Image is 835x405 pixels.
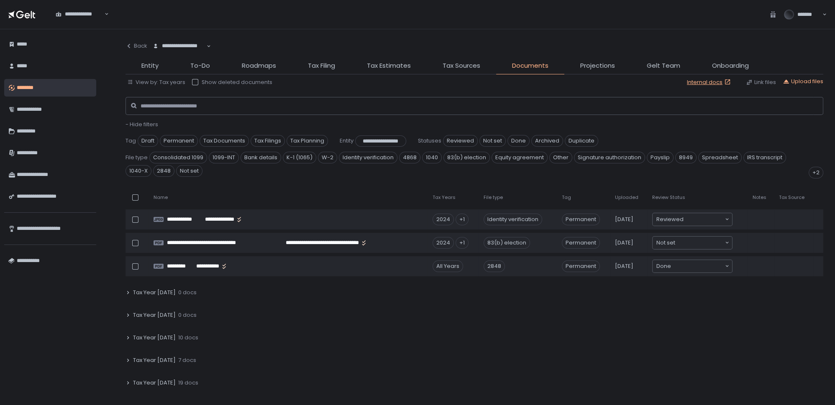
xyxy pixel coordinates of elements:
[50,6,109,23] div: Search for option
[479,135,506,147] span: Not set
[126,137,136,145] span: Tag
[126,42,147,50] div: Back
[652,194,685,201] span: Review Status
[178,357,196,364] span: 7 docs
[492,152,548,163] span: Equity agreement
[456,237,469,249] div: +1
[684,215,724,224] input: Search for option
[752,194,766,201] span: Notes
[287,135,328,147] span: Tax Planning
[242,61,276,71] span: Roadmaps
[126,121,158,128] button: - Hide filters
[443,135,478,147] span: Reviewed
[656,262,671,270] span: Done
[653,213,732,226] div: Search for option
[126,165,151,177] span: 1040-X
[126,120,158,128] span: - Hide filters
[512,61,548,71] span: Documents
[809,167,823,178] div: +2
[647,152,674,163] span: Payslip
[549,152,572,163] span: Other
[141,61,159,71] span: Entity
[147,38,211,55] div: Search for option
[318,152,337,163] span: W-2
[178,379,198,387] span: 19 docs
[656,239,675,247] span: Not set
[456,214,469,225] div: +1
[443,61,480,71] span: Tax Sources
[671,262,724,270] input: Search for option
[176,165,202,177] span: Not set
[615,216,633,223] span: [DATE]
[443,152,490,163] span: 83(b) election
[399,152,420,163] span: 4868
[484,237,530,249] div: 83(b) election
[698,152,742,163] span: Spreadsheet
[160,135,198,147] span: Permanent
[562,214,600,225] span: Permanent
[562,260,600,272] span: Permanent
[562,237,600,249] span: Permanent
[133,311,176,319] span: Tax Year [DATE]
[418,137,441,145] span: Statuses
[783,78,823,85] button: Upload files
[126,154,148,161] span: File type
[647,61,680,71] span: Gelt Team
[531,135,563,147] span: Archived
[574,152,645,163] span: Signature authorization
[656,215,684,224] span: Reviewed
[367,61,411,71] span: Tax Estimates
[340,137,353,145] span: Entity
[507,135,530,147] span: Done
[241,152,281,163] span: Bank details
[653,237,732,249] div: Search for option
[138,135,158,147] span: Draft
[190,61,210,71] span: To-Do
[422,152,442,163] span: 1040
[251,135,285,147] span: Tax Filings
[209,152,239,163] span: 1099-INT
[133,379,176,387] span: Tax Year [DATE]
[308,61,335,71] span: Tax Filing
[484,260,505,272] div: 2848
[712,61,749,71] span: Onboarding
[615,239,633,247] span: [DATE]
[153,165,174,177] span: 2848
[653,260,732,273] div: Search for option
[580,61,615,71] span: Projections
[615,262,633,270] span: [DATE]
[433,260,463,272] div: All Years
[339,152,397,163] span: Identity verification
[154,194,168,201] span: Name
[433,214,454,225] div: 2024
[779,194,804,201] span: Tax Source
[484,194,503,201] span: File type
[126,38,147,54] button: Back
[153,50,206,58] input: Search for option
[746,79,776,86] button: Link files
[133,334,176,341] span: Tax Year [DATE]
[675,152,697,163] span: 8949
[433,194,456,201] span: Tax Years
[178,311,197,319] span: 0 docs
[178,289,197,296] span: 0 docs
[687,79,733,86] a: Internal docs
[133,357,176,364] span: Tax Year [DATE]
[484,214,542,225] div: Identity verification
[675,239,724,247] input: Search for option
[433,237,454,249] div: 2024
[56,18,104,26] input: Search for option
[200,135,249,147] span: Tax Documents
[562,194,571,201] span: Tag
[149,152,207,163] span: Consolidated 1099
[178,334,198,341] span: 10 docs
[743,152,786,163] span: IRS transcript
[127,79,185,86] button: View by: Tax years
[565,135,598,147] span: Duplicate
[615,194,638,201] span: Uploaded
[283,152,316,163] span: K-1 (1065)
[133,289,176,296] span: Tax Year [DATE]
